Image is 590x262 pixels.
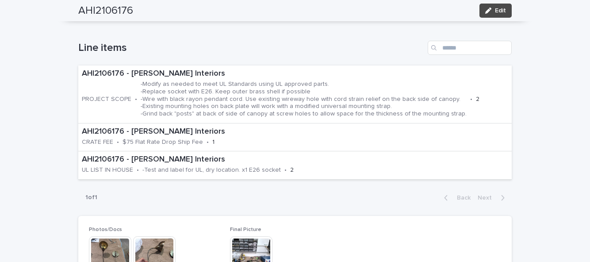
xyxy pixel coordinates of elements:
[89,227,122,232] span: Photos/Docs
[212,139,215,146] p: 1
[290,166,294,174] p: 2
[82,155,437,165] p: AHI2106176 - [PERSON_NAME] Interiors
[82,166,133,174] p: UL LIST IN HOUSE
[470,96,472,103] p: •
[82,96,131,103] p: PROJECT SCOPE
[82,139,113,146] p: CRATE FEE
[135,96,137,103] p: •
[437,194,474,202] button: Back
[284,166,287,174] p: •
[78,151,512,179] a: AHI2106176 - [PERSON_NAME] InteriorsUL LIST IN HOUSE•-Test and label for UL, dry location. x1 E26...
[117,139,119,146] p: •
[78,42,424,54] h1: Line items
[495,8,506,14] span: Edit
[141,81,467,118] p: -Modify as needed to meet UL Standards using UL approved parts. -Replace socket with E26. Keep ou...
[452,195,471,201] span: Back
[476,96,479,103] p: 2
[142,166,281,174] p: -Test and label for UL, dry location. x1 E26 socket
[137,166,139,174] p: •
[474,194,512,202] button: Next
[78,123,512,151] a: AHI2106176 - [PERSON_NAME] InteriorsCRATE FEE•$75 Flat Rate Drop Ship Fee•1
[82,69,508,79] p: AHI2106176 - [PERSON_NAME] Interiors
[78,65,512,123] a: AHI2106176 - [PERSON_NAME] InteriorsPROJECT SCOPE•-Modify as needed to meet UL Standards using UL...
[478,195,497,201] span: Next
[78,4,133,17] h2: AHI2106176
[207,139,209,146] p: •
[479,4,512,18] button: Edit
[230,227,261,232] span: Final Picture
[123,139,203,146] p: $75 Flat Rate Drop Ship Fee
[428,41,512,55] input: Search
[78,187,104,208] p: 1 of 1
[82,127,358,137] p: AHI2106176 - [PERSON_NAME] Interiors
